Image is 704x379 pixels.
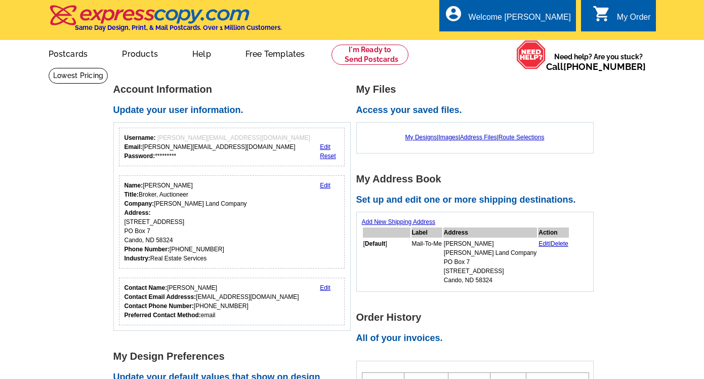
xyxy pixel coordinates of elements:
a: shopping_cart My Order [593,11,651,24]
a: Same Day Design, Print, & Mail Postcards. Over 1 Million Customers. [49,12,282,31]
th: Action [538,228,569,238]
a: Products [106,41,174,65]
strong: Contact Name: [125,284,168,291]
img: help [516,40,546,69]
strong: Username: [125,134,156,141]
span: [PERSON_NAME][EMAIL_ADDRESS][DOMAIN_NAME] [157,134,310,141]
a: Route Selections [499,134,545,141]
td: [PERSON_NAME] [PERSON_NAME] Land Company PO Box 7 [STREET_ADDRESS] Cando, ND 58324 [443,239,537,285]
h2: Access your saved files. [356,105,599,116]
strong: Address: [125,209,151,216]
strong: Contact Phone Number: [125,302,194,310]
span: Call [546,61,646,72]
a: Help [176,41,227,65]
i: account_circle [444,5,463,23]
a: Edit [539,240,549,247]
td: [ ] [363,239,410,285]
h1: My Design Preferences [113,351,356,362]
div: [PERSON_NAME] Broker, Auctioneer [PERSON_NAME] Land Company [STREET_ADDRESS] PO Box 7 Cando, ND 5... [125,181,247,263]
b: Default [365,240,386,247]
a: Reset [320,153,336,160]
div: | | | [362,128,588,147]
h2: Update your user information. [113,105,356,116]
h2: All of your invoices. [356,333,599,344]
h1: My Address Book [356,174,599,184]
a: [PHONE_NUMBER] [563,61,646,72]
a: Address Files [460,134,497,141]
th: Label [411,228,442,238]
h1: Order History [356,312,599,323]
a: Images [438,134,458,141]
td: Mail-To-Me [411,239,442,285]
strong: Industry: [125,255,150,262]
h1: Account Information [113,84,356,95]
a: Delete [551,240,568,247]
div: Welcome [PERSON_NAME] [469,13,571,27]
div: [PERSON_NAME] [EMAIL_ADDRESS][DOMAIN_NAME] [PHONE_NUMBER] email [125,283,299,320]
strong: Name: [125,182,143,189]
div: Who should we contact regarding order issues? [119,278,345,325]
td: | [538,239,569,285]
a: Add New Shipping Address [362,218,435,225]
h4: Same Day Design, Print, & Mail Postcards. Over 1 Million Customers. [75,24,282,31]
a: My Designs [405,134,437,141]
h2: Set up and edit one or more shipping destinations. [356,195,599,206]
strong: Password: [125,153,155,160]
span: Need help? Are you stuck? [546,52,651,72]
a: Free Templates [229,41,321,65]
th: Address [443,228,537,238]
div: My Order [617,13,651,27]
a: Edit [320,284,330,291]
strong: Company: [125,200,154,207]
strong: Contact Email Addresss: [125,293,196,300]
strong: Preferred Contact Method: [125,312,201,319]
h1: My Files [356,84,599,95]
i: shopping_cart [593,5,611,23]
a: Postcards [32,41,104,65]
a: Edit [320,143,330,150]
a: Edit [320,182,330,189]
strong: Email: [125,143,143,150]
strong: Title: [125,191,139,198]
div: Your login information. [119,128,345,166]
div: [PERSON_NAME][EMAIL_ADDRESS][DOMAIN_NAME] ********* [125,133,310,161]
div: Your personal details. [119,175,345,269]
strong: Phone Number: [125,246,170,253]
